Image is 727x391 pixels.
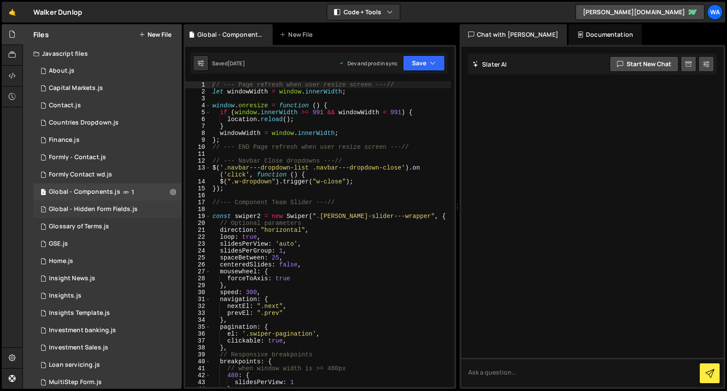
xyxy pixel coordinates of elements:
[185,185,211,192] div: 15
[185,206,211,213] div: 18
[185,330,211,337] div: 36
[280,30,316,39] div: New File
[185,296,211,303] div: 31
[33,304,182,322] div: 2438/35907.js
[49,205,138,213] div: Global - Hidden Form Fields.js
[185,220,211,227] div: 20
[185,88,211,95] div: 2
[41,189,46,196] span: 1
[339,60,398,67] div: Dev and prod in sync
[185,144,211,151] div: 10
[33,287,182,304] div: 2438/6986.js
[403,55,445,71] button: Save
[49,188,120,196] div: Global - Components.js
[460,24,567,45] div: Chat with [PERSON_NAME]
[185,289,211,296] div: 30
[197,30,262,39] div: Global - Components.js
[49,102,81,109] div: Contact.js
[569,24,642,45] div: Documentation
[212,60,245,67] div: Saved
[33,97,182,114] div: 2438/4759.js
[49,240,68,248] div: GSE.js
[185,234,211,240] div: 22
[33,166,182,183] div: 2438/42302.js
[185,324,211,330] div: 35
[185,337,211,344] div: 37
[33,218,182,235] div: 2438/31670.js
[185,261,211,268] div: 26
[185,247,211,254] div: 24
[49,67,74,75] div: About.js
[185,268,211,275] div: 27
[33,149,182,166] div: 2438/42155.js
[49,257,73,265] div: Home.js
[49,223,109,231] div: Glossary of Terms.js
[139,31,171,38] button: New File
[33,201,182,218] div: 2438/9806.js
[185,213,211,220] div: 19
[185,199,211,206] div: 17
[185,275,211,282] div: 28
[49,327,116,334] div: Investment banking.js
[49,84,103,92] div: Capital Markets.js
[33,30,49,39] h2: Files
[2,2,23,22] a: 🤙
[185,157,211,164] div: 12
[185,137,211,144] div: 9
[33,270,182,287] div: 2438/7617.js
[33,62,182,80] div: 2438/4585.js
[185,344,211,351] div: 38
[185,351,211,358] div: 39
[185,178,211,185] div: 14
[33,322,182,339] div: 2438/4583.js
[49,292,81,300] div: Insights.js
[185,102,211,109] div: 4
[185,358,211,365] div: 40
[33,356,182,374] div: 2438/4580.js
[33,235,182,253] div: 2438/4587.js
[185,379,211,386] div: 43
[33,253,182,270] div: 2438/4133.js
[185,192,211,199] div: 16
[185,282,211,289] div: 29
[33,374,182,391] div: 2438/39600.js
[185,109,211,116] div: 5
[49,154,106,161] div: Formly - Contact.js
[23,45,182,62] div: Javascript files
[185,164,211,178] div: 13
[49,136,80,144] div: Finance.js
[33,183,182,201] div: 2438/4584.js
[185,372,211,379] div: 42
[49,119,119,127] div: Countries Dropdown.js
[185,365,211,372] div: 41
[185,116,211,123] div: 6
[185,81,211,88] div: 1
[185,151,211,157] div: 11
[49,171,112,179] div: Formly Contact wd.js
[33,80,182,97] div: 2438/5125.js
[33,131,182,149] div: 2438/4395.js
[49,361,100,369] div: Loan servicing.js
[41,207,46,214] span: 1
[49,378,102,386] div: MultiStep Form.js
[33,114,182,131] div: 2438/33154.js
[132,189,134,195] span: 1
[185,123,211,130] div: 7
[33,339,182,356] div: 2438/4540.js
[185,254,211,261] div: 25
[49,275,95,282] div: Insight News.js
[185,130,211,137] div: 8
[473,60,507,68] h2: Slater AI
[185,303,211,310] div: 32
[707,4,723,20] a: Wa
[185,240,211,247] div: 23
[49,344,108,352] div: Investment Sales.js
[185,317,211,324] div: 34
[185,227,211,234] div: 21
[576,4,704,20] a: [PERSON_NAME][DOMAIN_NAME]
[33,7,82,17] div: Walker Dunlop
[185,310,211,317] div: 33
[327,4,400,20] button: Code + Tools
[610,56,679,72] button: Start new chat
